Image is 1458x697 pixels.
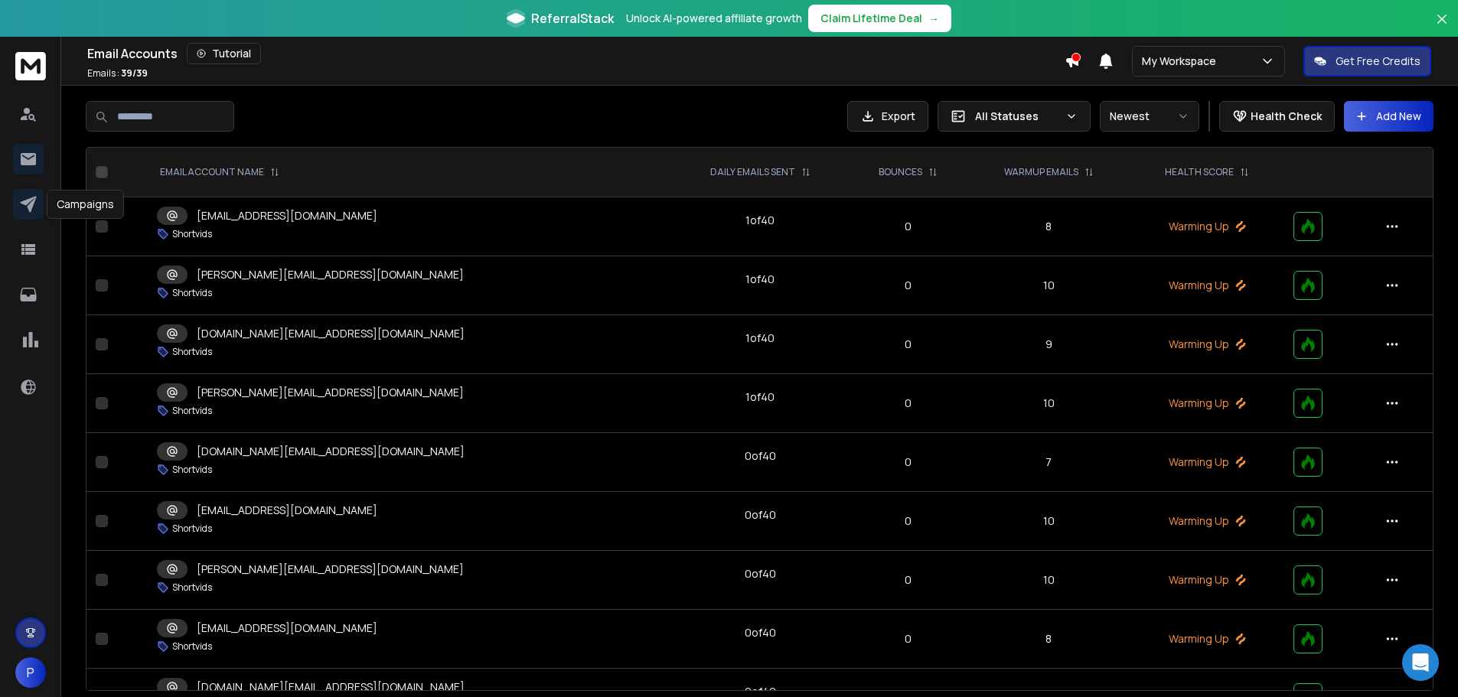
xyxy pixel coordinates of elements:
[1219,101,1335,132] button: Health Check
[172,346,212,358] p: Shortvids
[975,109,1059,124] p: All Statuses
[1432,9,1452,46] button: Close banner
[967,610,1130,669] td: 8
[710,166,795,178] p: DAILY EMAILS SENT
[197,208,377,223] p: [EMAIL_ADDRESS][DOMAIN_NAME]
[172,464,212,476] p: Shortvids
[847,101,928,132] button: Export
[1142,54,1222,69] p: My Workspace
[172,405,212,417] p: Shortvids
[745,389,775,405] div: 1 of 40
[197,326,465,341] p: [DOMAIN_NAME][EMAIL_ADDRESS][DOMAIN_NAME]
[197,385,464,400] p: [PERSON_NAME][EMAIL_ADDRESS][DOMAIN_NAME]
[745,625,776,640] div: 0 of 40
[197,562,464,577] p: [PERSON_NAME][EMAIL_ADDRESS][DOMAIN_NAME]
[187,43,261,64] button: Tutorial
[967,374,1130,433] td: 10
[1100,101,1199,132] button: Newest
[1139,572,1275,588] p: Warming Up
[531,9,614,28] span: ReferralStack
[967,551,1130,610] td: 10
[745,331,775,346] div: 1 of 40
[1251,109,1322,124] p: Health Check
[1139,454,1275,470] p: Warming Up
[858,337,958,352] p: 0
[197,267,464,282] p: [PERSON_NAME][EMAIL_ADDRESS][DOMAIN_NAME]
[87,43,1065,64] div: Email Accounts
[928,11,939,26] span: →
[1344,101,1434,132] button: Add New
[858,572,958,588] p: 0
[197,620,377,636] p: [EMAIL_ADDRESS][DOMAIN_NAME]
[1139,513,1275,529] p: Warming Up
[858,219,958,234] p: 0
[172,523,212,535] p: Shortvids
[197,503,377,518] p: [EMAIL_ADDRESS][DOMAIN_NAME]
[967,433,1130,492] td: 7
[1004,166,1078,178] p: WARMUP EMAILS
[858,278,958,293] p: 0
[858,631,958,647] p: 0
[879,166,922,178] p: BOUNCES
[745,213,775,228] div: 1 of 40
[967,197,1130,256] td: 8
[121,67,148,80] span: 39 / 39
[967,492,1130,551] td: 10
[197,679,465,695] p: [DOMAIN_NAME][EMAIL_ADDRESS][DOMAIN_NAME]
[1336,54,1420,69] p: Get Free Credits
[15,657,46,688] button: P
[1139,337,1275,352] p: Warming Up
[197,444,465,459] p: [DOMAIN_NAME][EMAIL_ADDRESS][DOMAIN_NAME]
[172,581,212,594] p: Shortvids
[858,396,958,411] p: 0
[160,166,279,178] div: EMAIL ACCOUNT NAME
[1402,644,1439,681] div: Open Intercom Messenger
[858,454,958,470] p: 0
[1139,278,1275,293] p: Warming Up
[172,287,212,299] p: Shortvids
[1139,631,1275,647] p: Warming Up
[858,513,958,529] p: 0
[808,5,951,32] button: Claim Lifetime Deal→
[172,640,212,653] p: Shortvids
[1139,219,1275,234] p: Warming Up
[1165,166,1234,178] p: HEALTH SCORE
[87,67,148,80] p: Emails :
[626,11,802,26] p: Unlock AI-powered affiliate growth
[967,315,1130,374] td: 9
[1303,46,1431,77] button: Get Free Credits
[172,228,212,240] p: Shortvids
[745,566,776,581] div: 0 of 40
[47,190,124,219] div: Campaigns
[1139,396,1275,411] p: Warming Up
[745,448,776,464] div: 0 of 40
[745,507,776,523] div: 0 of 40
[967,256,1130,315] td: 10
[745,272,775,287] div: 1 of 40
